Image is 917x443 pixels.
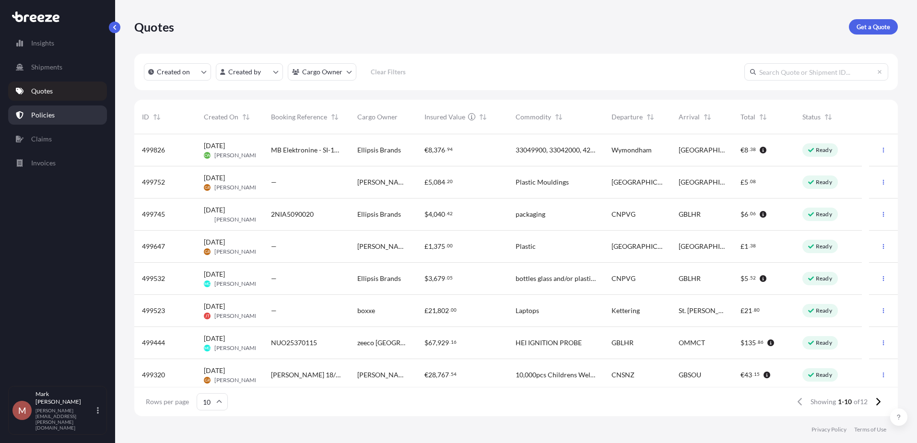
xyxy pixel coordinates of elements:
p: Ready [816,275,832,282]
span: . [446,180,447,183]
button: createdOn Filter options [144,63,211,81]
span: zeeco [GEOGRAPHIC_DATA] [357,338,409,348]
span: € [424,147,428,153]
span: MG [204,343,211,353]
span: Laptops [516,306,539,315]
span: Ellipsis Brands [357,210,401,219]
span: 2NIA5090020 [271,210,314,219]
span: , [436,307,437,314]
span: M [18,406,26,415]
span: . [749,180,750,183]
span: 00 [447,244,453,247]
span: $ [424,275,428,282]
span: GR [205,375,210,385]
span: — [271,177,277,187]
button: cargoOwner Filter options [288,63,356,81]
span: JT [205,311,210,321]
span: 8 [744,147,748,153]
span: [DATE] [204,269,225,279]
button: Sort [702,111,713,123]
span: 929 [437,339,449,346]
span: € [424,372,428,378]
span: CNPVG [611,210,635,219]
p: [PERSON_NAME][EMAIL_ADDRESS][PERSON_NAME][DOMAIN_NAME] [35,408,95,431]
a: Shipments [8,58,107,77]
span: ID [142,112,149,122]
p: Cargo Owner [302,67,342,77]
span: 00 [451,308,457,312]
span: [DATE] [204,366,225,375]
span: . [756,340,757,344]
span: Showing [811,397,836,407]
span: GBLHR [679,274,701,283]
a: Privacy Policy [811,426,846,433]
span: 4 [428,211,432,218]
span: 10,000pcs Childrens Wellington Boots [516,370,596,380]
span: . [752,308,753,312]
span: bottles glass and/or plastic Goods are not fragile. HS Code is 3923 9000 00 [516,274,596,283]
p: Created on [157,67,190,77]
span: Cargo Owner [357,112,398,122]
span: 040 [434,211,445,218]
span: 802 [437,307,449,314]
span: , [432,275,434,282]
span: 21 [428,307,436,314]
span: Arrival [679,112,700,122]
span: Total [741,112,755,122]
span: 54 [451,373,457,376]
span: CW [204,151,211,160]
span: [DATE] [204,334,225,343]
button: createdBy Filter options [216,63,283,81]
p: Get a Quote [857,22,890,32]
span: 06 [750,212,756,215]
span: 1 [744,243,748,250]
p: Policies [31,110,55,120]
span: Insured Value [424,112,465,122]
button: Clear Filters [361,64,415,80]
span: 499752 [142,177,165,187]
button: Sort [477,111,489,123]
span: 15 [754,373,760,376]
span: 3 [428,275,432,282]
span: . [449,340,450,344]
span: — [271,306,277,315]
span: 86 [758,340,764,344]
span: Plastic [516,242,536,251]
button: Sort [645,111,656,123]
span: Plastic Mouldings [516,177,569,187]
p: Ready [816,146,832,154]
span: $ [424,339,428,346]
span: £ [741,307,744,314]
span: . [446,244,447,247]
span: [PERSON_NAME] [214,344,260,352]
p: Ready [816,210,832,218]
span: 94 [447,148,453,151]
span: Status [802,112,821,122]
span: [GEOGRAPHIC_DATA] [611,177,663,187]
p: Claims [31,134,52,144]
span: OMMCT [679,338,705,348]
a: Terms of Use [854,426,886,433]
span: , [432,147,434,153]
span: $ [741,339,744,346]
span: NUO25370115 [271,338,317,348]
span: [PERSON_NAME] [214,312,260,320]
button: Sort [553,111,564,123]
span: £ [424,243,428,250]
span: [GEOGRAPHIC_DATA] [679,145,725,155]
button: Sort [240,111,252,123]
span: 499826 [142,145,165,155]
span: , [432,243,434,250]
span: 5 [428,179,432,186]
span: Booking Reference [271,112,327,122]
a: Insights [8,34,107,53]
span: 135 [744,339,756,346]
span: , [436,339,437,346]
span: . [749,276,750,280]
a: Get a Quote [849,19,898,35]
span: € [741,372,744,378]
span: . [446,212,447,215]
span: , [436,372,437,378]
span: packaging [516,210,545,219]
span: [GEOGRAPHIC_DATA] [611,242,663,251]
